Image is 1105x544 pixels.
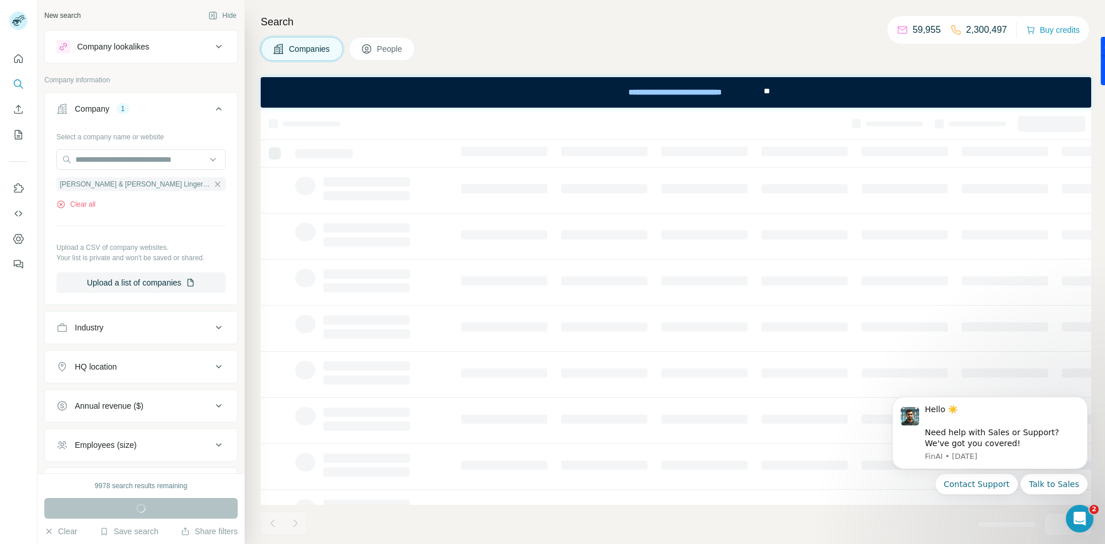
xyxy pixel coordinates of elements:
iframe: Intercom notifications message [875,382,1105,538]
button: Employees (size) [45,431,237,459]
button: Industry [45,314,237,341]
button: Annual revenue ($) [45,392,237,420]
button: Company lookalikes [45,33,237,60]
button: Upload a list of companies [56,272,226,293]
button: Dashboard [9,229,28,249]
button: Quick start [9,48,28,69]
iframe: Intercom live chat [1066,505,1093,532]
button: Clear all [56,199,96,210]
button: Clear [44,526,77,537]
div: Company [75,103,109,115]
button: Search [9,74,28,94]
span: Companies [289,43,331,55]
button: Company1 [45,95,237,127]
button: Use Surfe on LinkedIn [9,178,28,199]
button: My lists [9,124,28,145]
h4: Search [261,14,1091,30]
iframe: Banner [261,77,1091,108]
p: Your list is private and won't be saved or shared. [56,253,226,263]
button: Hide [200,7,245,24]
span: 2 [1089,505,1099,514]
div: Annual revenue ($) [75,400,143,412]
p: 2,300,497 [966,23,1007,37]
span: [PERSON_NAME] & [PERSON_NAME] Lingerie & Swimwear [60,179,211,189]
div: Industry [75,322,104,333]
div: Employees (size) [75,439,136,451]
div: Company lookalikes [77,41,149,52]
p: 59,955 [913,23,941,37]
div: Select a company name or website [56,127,226,142]
button: Feedback [9,254,28,275]
div: 1 [116,104,129,114]
p: Upload a CSV of company websites. [56,242,226,253]
button: Save search [100,526,158,537]
button: Technologies [45,470,237,498]
button: HQ location [45,353,237,381]
button: Share filters [181,526,238,537]
span: People [377,43,403,55]
p: Company information [44,75,238,85]
div: 9978 search results remaining [95,481,188,491]
div: HQ location [75,361,117,372]
button: Enrich CSV [9,99,28,120]
button: Buy credits [1026,22,1080,38]
button: Use Surfe API [9,203,28,224]
div: New search [44,10,81,21]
